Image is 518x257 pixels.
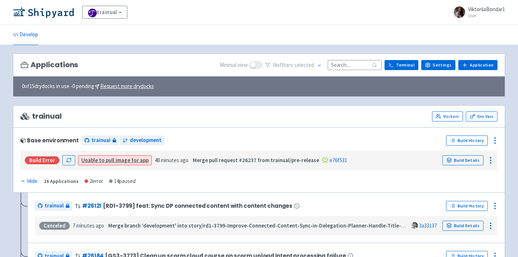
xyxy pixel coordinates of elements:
span: trainual [91,136,110,144]
a: Build Details [442,155,483,165]
button: Hide [21,177,38,185]
u: Request more drydocks [100,83,154,90]
a: trainual [82,136,119,145]
time: 7 minutes ago [73,222,104,229]
a: Unable to pull image for app [81,157,149,164]
a: e76f531 [330,157,347,164]
span: development [130,136,162,144]
a: #26121 [82,202,101,210]
a: Develop [13,25,38,45]
a: development [120,136,164,145]
div: Hide [21,177,37,185]
a: trainual [82,6,127,19]
a: Build History [446,136,488,146]
a: Env Vars [466,111,497,121]
span: ViktoriiaBondar1 [468,6,505,13]
div: Build Error [25,156,59,164]
a: trainual [35,201,72,211]
h3: Applications [21,61,78,69]
small: User [468,13,505,18]
div: 2 error [85,177,103,185]
img: Shipyard logo [13,6,74,18]
a: Build Details [442,221,483,231]
strong: Merge pull request #26237 from trainual/pre-release [193,157,319,164]
strong: Merge branch 'development' into story/rd1-3799-Improve-Connected-Content-Sync-in-Delegation-Plann... [108,222,508,229]
span: selected [294,61,314,68]
span: 0 of 15 drydocks in use - 0 pending [22,82,154,91]
a: Visitors [432,111,463,121]
a: Terminal [385,60,418,70]
a: ViktoriiaBondar1 User [449,6,505,18]
span: trainual [21,112,62,120]
a: Build History [446,201,488,211]
a: Application [458,60,497,70]
span: [RD1-3799] feat: Sync DP connected content with content changes [103,203,292,209]
div: 16 Applications [44,177,79,185]
div: 14 paused [109,177,136,185]
input: Search... [328,60,382,70]
div: Base environment [21,137,79,143]
time: 48 minutes ago [155,157,188,164]
a: Settings [421,60,455,70]
span: Minimal view [220,61,248,69]
a: 3a33137 [419,222,437,229]
span: trainual [45,202,64,210]
div: Canceled [39,222,70,230]
span: No filter s [273,61,314,69]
